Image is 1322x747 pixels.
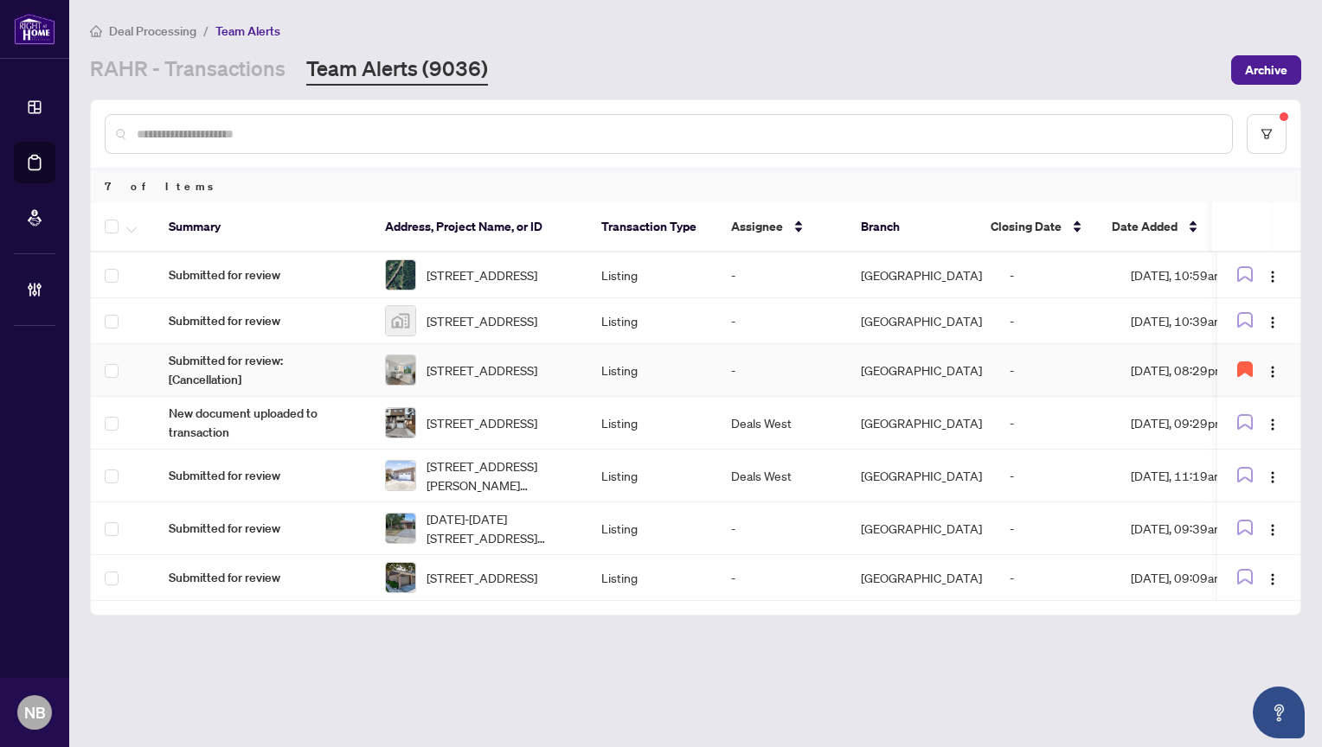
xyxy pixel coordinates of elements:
[996,252,1117,298] td: -
[14,13,55,45] img: logo
[717,555,847,601] td: -
[847,450,996,502] td: [GEOGRAPHIC_DATA]
[717,298,847,344] td: -
[1266,523,1280,537] img: Logo
[1266,572,1280,586] img: Logo
[996,298,1117,344] td: -
[847,555,996,601] td: [GEOGRAPHIC_DATA]
[386,563,415,592] img: thumbnail-img
[371,202,587,252] th: Address, Project Name, or ID
[717,202,847,252] th: Assignee
[386,306,415,335] img: thumbnail-img
[1117,298,1273,344] td: [DATE], 10:39am
[386,408,415,437] img: thumbnail-img
[1117,252,1273,298] td: [DATE], 10:59am
[1098,202,1254,252] th: Date Added
[717,397,847,450] td: Deals West
[90,25,102,37] span: home
[1266,316,1280,329] img: Logo
[1259,261,1287,289] button: Logo
[847,344,996,397] td: [GEOGRAPHIC_DATA]
[155,202,371,252] th: Summary
[1247,114,1287,154] button: filter
[169,466,357,485] span: Submitted for review
[1266,270,1280,284] img: Logo
[1112,217,1178,236] span: Date Added
[587,397,717,450] td: Listing
[1259,462,1287,489] button: Logo
[427,456,574,495] span: [STREET_ADDRESS][PERSON_NAME][PERSON_NAME]
[991,217,1062,236] span: Closing Date
[847,397,996,450] td: [GEOGRAPHIC_DATA]
[1261,128,1273,140] span: filter
[1117,397,1273,450] td: [DATE], 09:29pm
[847,502,996,555] td: [GEOGRAPHIC_DATA]
[996,450,1117,502] td: -
[427,265,537,284] span: [STREET_ADDRESS]
[203,21,209,41] li: /
[1117,450,1273,502] td: [DATE], 11:19am
[996,555,1117,601] td: -
[1259,356,1287,384] button: Logo
[717,502,847,555] td: -
[847,298,996,344] td: [GEOGRAPHIC_DATA]
[1117,502,1273,555] td: [DATE], 09:39am
[587,555,717,601] td: Listing
[587,450,717,502] td: Listing
[169,568,357,587] span: Submitted for review
[169,311,357,330] span: Submitted for review
[1259,409,1287,437] button: Logo
[386,260,415,290] img: thumbnail-img
[386,514,415,543] img: thumbnail-img
[1231,55,1301,85] button: Archive
[386,355,415,385] img: thumbnail-img
[1117,344,1273,397] td: [DATE], 08:29pm
[215,23,280,39] span: Team Alerts
[587,344,717,397] td: Listing
[717,344,847,397] td: -
[587,502,717,555] td: Listing
[91,169,1300,202] div: 7 of Items
[847,252,996,298] td: [GEOGRAPHIC_DATA]
[1253,686,1305,738] button: Open asap
[169,404,357,442] span: New document uploaded to transaction
[1259,514,1287,542] button: Logo
[427,361,537,380] span: [STREET_ADDRESS]
[1259,564,1287,591] button: Logo
[169,265,357,284] span: Submitted for review
[427,568,537,587] span: [STREET_ADDRESS]
[587,252,717,298] td: Listing
[1266,365,1280,379] img: Logo
[386,461,415,490] img: thumbnail-img
[427,311,537,330] span: [STREET_ADDRESS]
[90,54,286,86] a: RAHR - Transactions
[717,252,847,298] td: -
[306,54,488,86] a: Team Alerts (9036)
[977,202,1098,252] th: Closing Date
[996,397,1117,450] td: -
[731,217,783,236] span: Assignee
[1117,555,1273,601] td: [DATE], 09:09am
[1266,418,1280,431] img: Logo
[24,700,46,725] span: NB
[1245,56,1287,84] span: Archive
[427,413,537,432] span: [STREET_ADDRESS]
[427,509,574,547] span: [DATE]-[DATE][STREET_ADDRESS][PERSON_NAME]
[169,519,357,538] span: Submitted for review
[1266,470,1280,484] img: Logo
[996,502,1117,555] td: -
[169,351,357,389] span: Submitted for review: [Cancellation]
[847,202,977,252] th: Branch
[587,298,717,344] td: Listing
[587,202,717,252] th: Transaction Type
[717,450,847,502] td: Deals West
[109,23,196,39] span: Deal Processing
[996,344,1117,397] td: -
[1259,307,1287,335] button: Logo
